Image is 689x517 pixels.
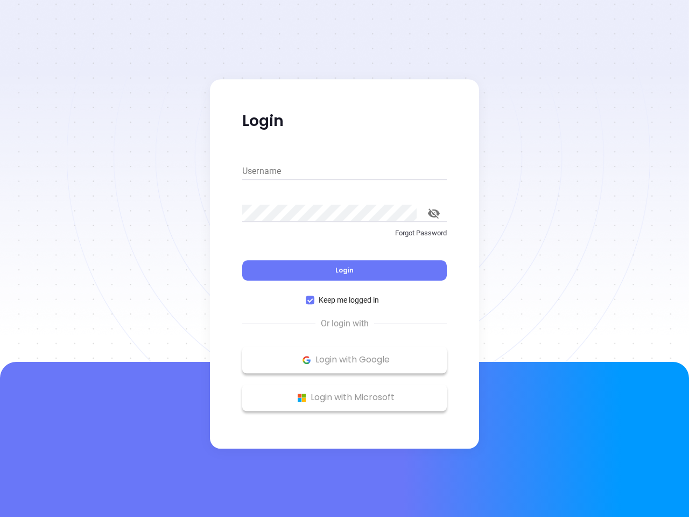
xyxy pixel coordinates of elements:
p: Login with Microsoft [248,389,441,406]
p: Login with Google [248,352,441,368]
span: Or login with [315,317,374,330]
img: Google Logo [300,353,313,367]
span: Login [335,266,354,275]
button: Microsoft Logo Login with Microsoft [242,384,447,411]
button: Login [242,260,447,281]
button: toggle password visibility [421,200,447,226]
a: Forgot Password [242,228,447,247]
p: Forgot Password [242,228,447,239]
span: Keep me logged in [314,294,383,306]
img: Microsoft Logo [295,391,308,404]
p: Login [242,111,447,131]
button: Google Logo Login with Google [242,346,447,373]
